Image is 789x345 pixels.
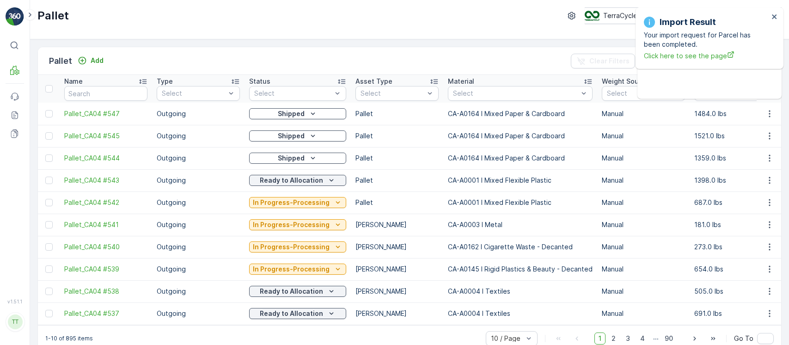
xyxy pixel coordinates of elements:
button: Ready to Allocation [249,286,346,297]
p: Pallet [355,176,439,185]
button: In Progress-Processing [249,241,346,253]
p: Status [249,77,270,86]
div: Toggle Row Selected [45,177,53,184]
span: 4 [636,333,649,345]
p: Outgoing [157,154,240,163]
a: Pallet_CA04 #539 [64,265,147,274]
p: Ready to Allocation [260,287,323,296]
a: Pallet_CA04 #537 [64,309,147,318]
span: 1 [594,333,606,345]
p: 691.0 lbs [694,309,777,318]
p: Import Result [660,16,716,29]
div: Toggle Row Selected [45,288,53,295]
div: Toggle Row Selected [45,310,53,317]
button: Ready to Allocation [249,308,346,319]
img: TC_8rdWMmT_gp9TRR3.png [585,11,599,21]
p: CA-A0145 I Rigid Plastics & Beauty - Decanted [448,265,593,274]
p: Manual [602,242,685,252]
p: 1359.0 lbs [694,154,777,163]
p: Pallet [355,131,439,141]
p: 1521.0 lbs [694,131,777,141]
div: Toggle Row Selected [45,221,53,228]
p: Outgoing [157,176,240,185]
p: Select [607,89,671,98]
p: Manual [602,176,685,185]
p: 1-10 of 895 items [45,335,93,342]
p: Outgoing [157,109,240,118]
p: Manual [602,131,685,141]
p: Manual [602,265,685,274]
div: Toggle Row Selected [45,154,53,162]
a: Click here to see the page [644,51,769,61]
p: Outgoing [157,265,240,274]
p: CA-A0162 I Cigarette Waste - Decanted [448,242,593,252]
span: Go To [734,334,753,343]
p: Ready to Allocation [260,176,323,185]
p: 1398.0 lbs [694,176,777,185]
p: Outgoing [157,242,240,252]
p: [PERSON_NAME] [355,220,439,229]
p: In Progress-Processing [253,198,330,207]
p: Manual [602,109,685,118]
p: Manual [602,309,685,318]
button: Shipped [249,130,346,142]
p: Clear Filters [589,56,630,66]
p: Name [64,77,83,86]
a: Pallet_CA04 #547 [64,109,147,118]
div: Toggle Row Selected [45,265,53,273]
div: Toggle Row Selected [45,243,53,251]
p: CA-A0001 I Mixed Flexible Plastic [448,176,593,185]
span: Pallet_CA04 #542 [64,198,147,207]
button: Add [74,55,107,66]
p: Pallet [37,8,69,23]
button: Shipped [249,108,346,119]
p: Outgoing [157,220,240,229]
button: In Progress-Processing [249,264,346,275]
img: logo [6,7,24,26]
p: 687.0 lbs [694,198,777,207]
p: CA-A0004 I Textiles [448,287,593,296]
p: In Progress-Processing [253,242,330,252]
p: In Progress-Processing [253,265,330,274]
p: 505.0 lbs [694,287,777,296]
p: [PERSON_NAME] [355,265,439,274]
a: Pallet_CA04 #538 [64,287,147,296]
p: In Progress-Processing [253,220,330,229]
button: Shipped [249,153,346,164]
p: Select [453,89,578,98]
p: CA-A0164 I Mixed Paper & Cardboard [448,131,593,141]
div: Toggle Row Selected [45,132,53,140]
p: [PERSON_NAME] [355,287,439,296]
button: TT [6,306,24,338]
p: Add [91,56,104,65]
p: Outgoing [157,198,240,207]
span: v 1.51.1 [6,299,24,304]
button: Ready to Allocation [249,175,346,186]
a: Pallet_CA04 #541 [64,220,147,229]
p: Weight Source [602,77,649,86]
a: Pallet_CA04 #544 [64,154,147,163]
p: Manual [602,287,685,296]
span: Pallet_CA04 #543 [64,176,147,185]
p: Select [254,89,332,98]
p: CA-A0003 I Metal [448,220,593,229]
p: Outgoing [157,309,240,318]
div: Toggle Row Selected [45,110,53,117]
p: Outgoing [157,287,240,296]
div: Toggle Row Selected [45,199,53,206]
p: Manual [602,154,685,163]
p: CA-A0164 I Mixed Paper & Cardboard [448,154,593,163]
button: close [771,13,778,22]
p: 654.0 lbs [694,265,777,274]
p: Manual [602,198,685,207]
p: Pallet [355,154,439,163]
p: Shipped [278,154,305,163]
p: Manual [602,220,685,229]
p: Ready to Allocation [260,309,323,318]
p: 181.0 lbs [694,220,777,229]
